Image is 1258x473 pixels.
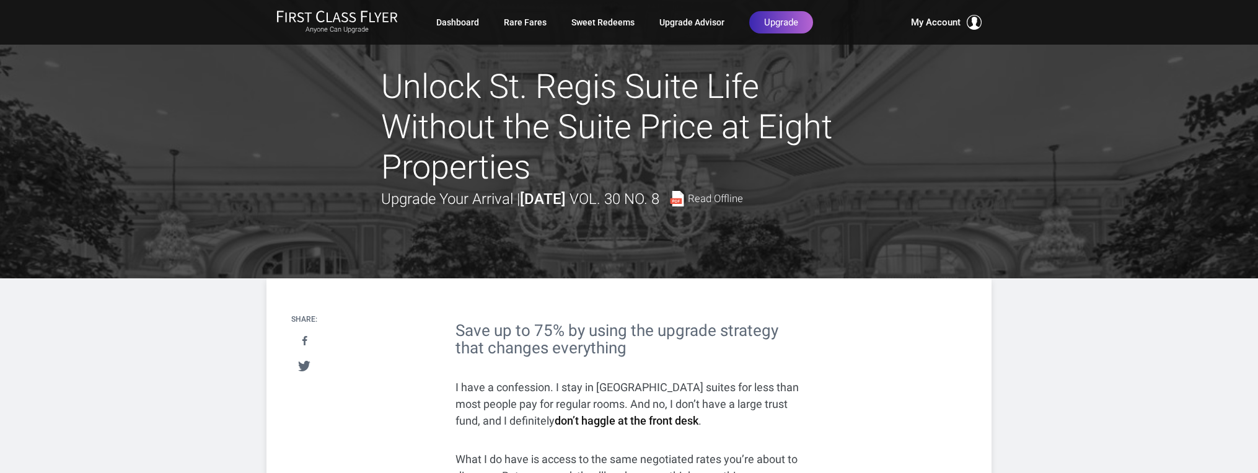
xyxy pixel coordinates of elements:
a: Share [292,330,317,353]
a: Upgrade Advisor [659,11,724,33]
small: Anyone Can Upgrade [276,25,398,34]
h1: Unlock St. Regis Suite Life Without the Suite Price at Eight Properties [381,67,877,187]
span: Read Offline [688,193,743,204]
a: Dashboard [436,11,479,33]
a: First Class FlyerAnyone Can Upgrade [276,10,398,35]
span: Vol. 30 No. 8 [570,190,659,208]
h2: Save up to 75% by using the upgrade strategy that changes everything [455,322,803,357]
strong: [DATE] [520,190,566,208]
a: Read Offline [669,191,743,206]
button: My Account [911,15,982,30]
a: Rare Fares [504,11,547,33]
p: I have a confession. I stay in [GEOGRAPHIC_DATA] suites for less than most people pay for regular... [455,379,803,429]
img: pdf-file.svg [669,191,685,206]
img: First Class Flyer [276,10,398,23]
strong: don’t haggle at the front desk [555,414,698,427]
a: Upgrade [749,11,813,33]
h4: Share: [291,316,317,324]
a: Tweet [292,355,317,378]
div: Upgrade Your Arrival | [381,187,743,211]
a: Sweet Redeems [571,11,635,33]
span: My Account [911,15,961,30]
